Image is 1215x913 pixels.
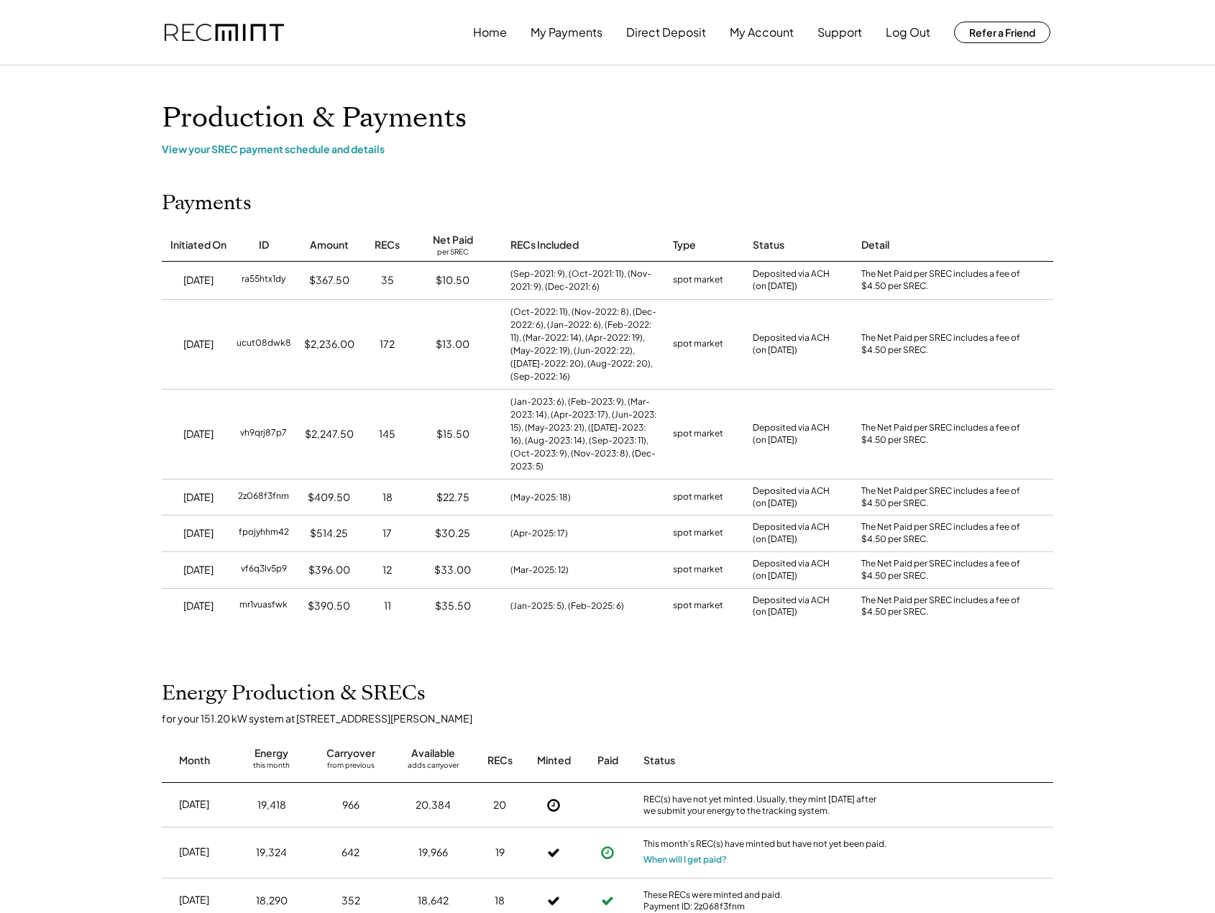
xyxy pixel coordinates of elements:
h2: Payments [162,191,252,216]
div: 19 [495,845,505,860]
div: 352 [341,894,360,908]
div: [DATE] [179,797,209,812]
div: The Net Paid per SREC includes a fee of $4.50 per SREC. [861,422,1027,446]
div: 2z068f3fnm [238,490,289,505]
div: spot market [673,337,723,352]
div: 18 [382,490,393,505]
h1: Production & Payments [162,101,1053,135]
div: 19,418 [257,798,286,812]
div: RECs Included [510,238,579,252]
div: Deposited via ACH (on [DATE]) [753,558,830,582]
button: Not Yet Minted [543,794,564,816]
div: this month [253,761,290,775]
div: (Jan-2025: 5), (Feb-2025: 6) [510,600,624,613]
div: Energy [255,746,288,761]
div: (Jan-2023: 6), (Feb-2023: 9), (Mar-2023: 14), (Apr-2023: 17), (Jun-2023: 15), (May-2023: 21), ([D... [510,395,659,473]
div: per SREC [437,247,469,258]
div: Deposited via ACH (on [DATE]) [753,422,830,446]
div: ra55htx1dy [242,273,285,288]
div: [DATE] [179,893,209,907]
h2: Energy Production & SRECs [162,682,426,706]
div: $409.50 [308,490,350,505]
div: ID [259,238,269,252]
div: Deposited via ACH (on [DATE]) [753,521,830,546]
div: ucut08dwk8 [237,337,291,352]
div: [DATE] [183,599,214,613]
div: spot market [673,490,723,505]
div: (Apr-2025: 17) [510,527,568,540]
div: The Net Paid per SREC includes a fee of $4.50 per SREC. [861,558,1027,582]
div: [DATE] [183,337,214,352]
div: RECs [487,753,513,768]
div: spot market [673,273,723,288]
div: spot market [673,563,723,577]
div: Deposited via ACH (on [DATE]) [753,332,830,357]
button: Payment approved, but not yet initiated. [597,842,618,863]
div: $367.50 [309,273,349,288]
div: [DATE] [183,563,214,577]
div: adds carryover [408,761,459,775]
div: 20 [493,798,506,812]
div: 19,966 [418,845,448,860]
button: My Account [730,18,794,47]
button: Log Out [886,18,930,47]
div: These RECs were minted and paid. Payment ID: 2z068f3fnm [643,889,888,912]
button: Refer a Friend [954,22,1050,43]
div: for your 151.20 kW system at [STREET_ADDRESS][PERSON_NAME] [162,712,1068,725]
button: Direct Deposit [626,18,706,47]
div: vh9qrj87p7 [240,427,287,441]
div: Status [643,753,888,768]
div: Type [673,238,696,252]
div: 17 [382,526,392,541]
div: spot market [673,599,723,613]
div: Available [411,746,455,761]
button: Support [817,18,862,47]
div: [DATE] [183,526,214,541]
div: Carryover [326,746,375,761]
div: (Mar-2025: 12) [510,564,569,577]
div: [DATE] [183,273,214,288]
div: fpojyhhm42 [239,526,289,541]
div: The Net Paid per SREC includes a fee of $4.50 per SREC. [861,268,1027,293]
div: [DATE] [183,490,214,505]
div: $2,247.50 [305,427,354,441]
div: spot market [673,427,723,441]
div: $396.00 [308,563,350,577]
div: Net Paid [433,233,473,247]
div: Status [753,238,784,252]
div: This month's REC(s) have minted but have not yet been paid. [643,838,888,853]
div: [DATE] [183,427,214,441]
div: 19,324 [256,845,287,860]
div: 18 [495,894,505,908]
div: Deposited via ACH (on [DATE]) [753,485,830,510]
div: 20,384 [416,798,451,812]
div: Deposited via ACH (on [DATE]) [753,595,830,619]
div: (Oct-2022: 11), (Nov-2022: 8), (Dec-2022: 6), (Jan-2022: 6), (Feb-2022: 11), (Mar-2022: 14), (Apr... [510,306,659,383]
div: 145 [379,427,395,441]
div: (Sep-2021: 9), (Oct-2021: 11), (Nov-2021: 9), (Dec-2021: 6) [510,267,659,293]
div: 966 [342,798,359,812]
div: RECs [375,238,400,252]
div: 642 [341,845,359,860]
div: REC(s) have not yet minted. Usually, they mint [DATE] after we submit your energy to the tracking... [643,794,888,816]
div: Paid [597,753,618,768]
button: When will I get paid? [643,853,727,867]
button: Home [473,18,507,47]
div: Amount [310,238,349,252]
div: 35 [381,273,394,288]
img: recmint-logotype%403x.png [165,24,284,42]
div: $35.50 [435,599,471,613]
div: 18,642 [418,894,449,908]
div: 11 [384,599,391,613]
div: The Net Paid per SREC includes a fee of $4.50 per SREC. [861,595,1027,619]
div: $30.25 [435,526,470,541]
div: vf6q3lv5p9 [241,563,287,577]
div: Initiated On [170,238,226,252]
div: 18,290 [256,894,288,908]
div: The Net Paid per SREC includes a fee of $4.50 per SREC. [861,332,1027,357]
button: My Payments [531,18,602,47]
div: 172 [380,337,395,352]
div: View your SREC payment schedule and details [162,142,1053,155]
div: mr1vuasfwk [239,599,288,613]
div: $22.75 [436,490,469,505]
